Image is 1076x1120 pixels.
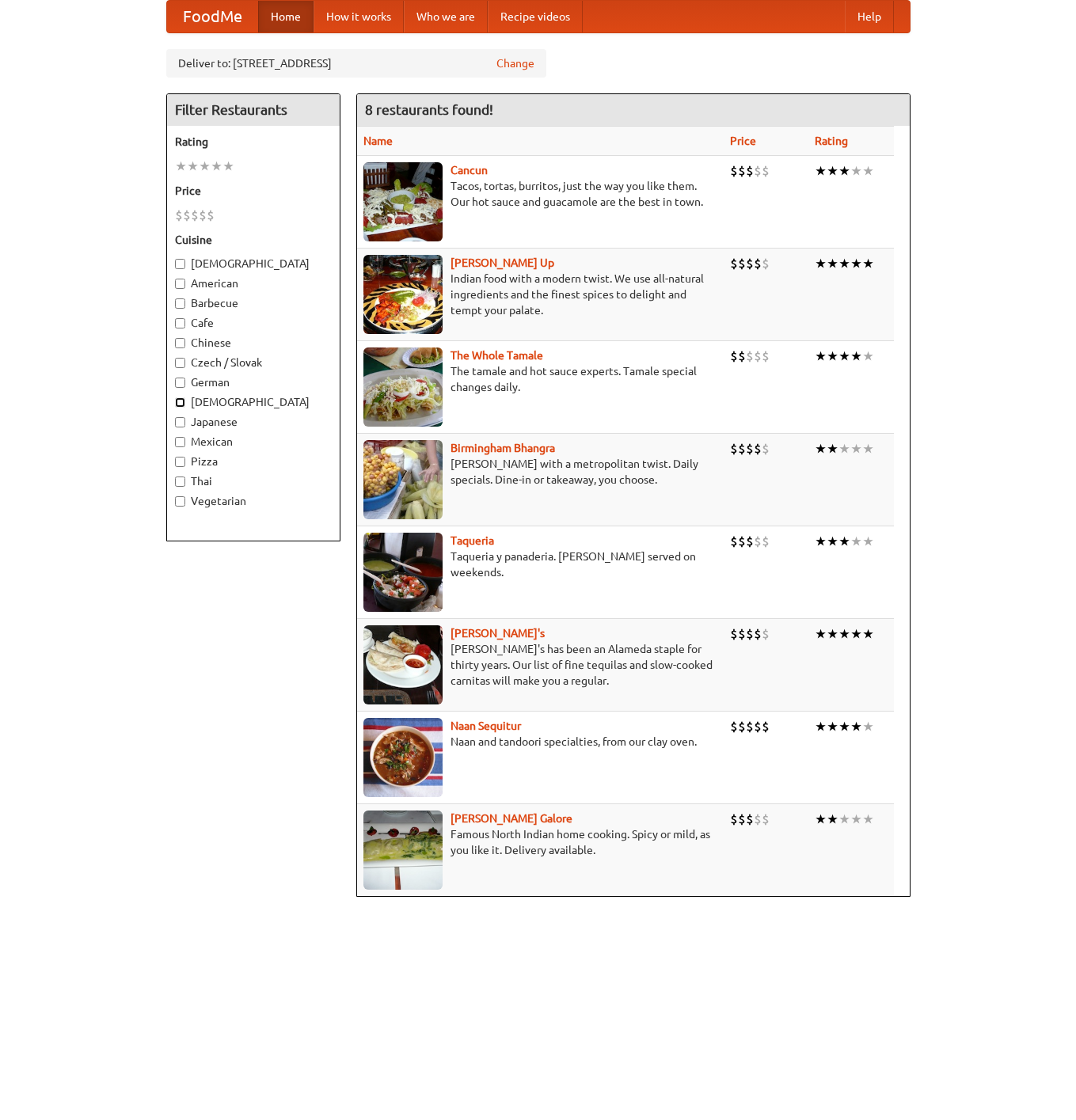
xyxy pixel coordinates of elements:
[827,162,838,180] li: ★
[207,207,215,224] li: $
[175,207,183,224] li: $
[730,811,738,828] li: $
[175,335,332,351] label: Chinese
[815,135,848,147] a: Rating
[363,718,443,797] img: naansequitur.jpg
[451,442,555,454] a: Birmingham Bhangra
[451,719,521,732] a: Naan Sequitur
[175,473,332,489] label: Thai
[754,255,762,272] li: $
[175,476,185,487] input: Thai
[488,1,583,32] a: Recipe videos
[850,718,862,735] li: ★
[314,1,404,32] a: How it works
[746,440,754,457] li: $
[363,347,443,427] img: wholetamale.jpg
[827,347,838,365] li: ★
[175,358,185,368] input: Czech / Slovak
[738,255,746,272] li: $
[862,718,874,735] li: ★
[862,440,874,457] li: ★
[363,826,717,858] p: Famous North Indian home cooking. Spicy or mild, as you like it. Delivery available.
[838,255,850,272] li: ★
[862,625,874,643] li: ★
[815,533,827,550] li: ★
[827,625,838,643] li: ★
[175,374,332,390] label: German
[167,1,258,32] a: FoodMe
[175,417,185,427] input: Japanese
[211,158,222,175] li: ★
[222,158,234,175] li: ★
[175,158,187,175] li: ★
[838,718,850,735] li: ★
[762,533,770,550] li: $
[363,533,443,612] img: taqueria.jpg
[738,533,746,550] li: $
[815,347,827,365] li: ★
[166,49,546,78] div: Deliver to: [STREET_ADDRESS]
[730,718,738,735] li: $
[762,625,770,643] li: $
[746,533,754,550] li: $
[738,625,746,643] li: $
[850,811,862,828] li: ★
[175,134,332,150] h5: Rating
[363,135,393,147] a: Name
[199,158,211,175] li: ★
[815,718,827,735] li: ★
[363,641,717,689] p: [PERSON_NAME]'s has been an Alameda staple for thirty years. Our list of fine tequilas and slow-c...
[746,347,754,365] li: $
[746,625,754,643] li: $
[363,549,717,580] p: Taqueria y panaderia. [PERSON_NAME] served on weekends.
[175,437,185,447] input: Mexican
[363,625,443,704] img: pedros.jpg
[451,627,545,640] a: [PERSON_NAME]'s
[738,440,746,457] li: $
[730,625,738,643] li: $
[850,255,862,272] li: ★
[738,347,746,365] li: $
[827,811,838,828] li: ★
[862,162,874,180] li: ★
[815,255,827,272] li: ★
[850,625,862,643] li: ★
[175,315,332,331] label: Cafe
[845,1,894,32] a: Help
[754,718,762,735] li: $
[762,811,770,828] li: $
[850,533,862,550] li: ★
[363,255,443,334] img: curryup.jpg
[167,94,340,126] h4: Filter Restaurants
[762,162,770,180] li: $
[451,534,494,547] a: Taqueria
[175,259,185,269] input: [DEMOGRAPHIC_DATA]
[451,349,543,362] a: The Whole Tamale
[738,811,746,828] li: $
[762,440,770,457] li: $
[815,625,827,643] li: ★
[175,338,185,348] input: Chinese
[175,232,332,248] h5: Cuisine
[175,279,185,289] input: American
[730,533,738,550] li: $
[746,255,754,272] li: $
[451,164,488,177] b: Cancun
[838,162,850,180] li: ★
[730,135,756,147] a: Price
[827,718,838,735] li: ★
[746,162,754,180] li: $
[754,440,762,457] li: $
[730,440,738,457] li: $
[363,363,717,395] p: The tamale and hot sauce experts. Tamale special changes daily.
[838,533,850,550] li: ★
[838,625,850,643] li: ★
[365,102,493,117] ng-pluralize: 8 restaurants found!
[754,811,762,828] li: $
[730,162,738,180] li: $
[187,158,199,175] li: ★
[827,255,838,272] li: ★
